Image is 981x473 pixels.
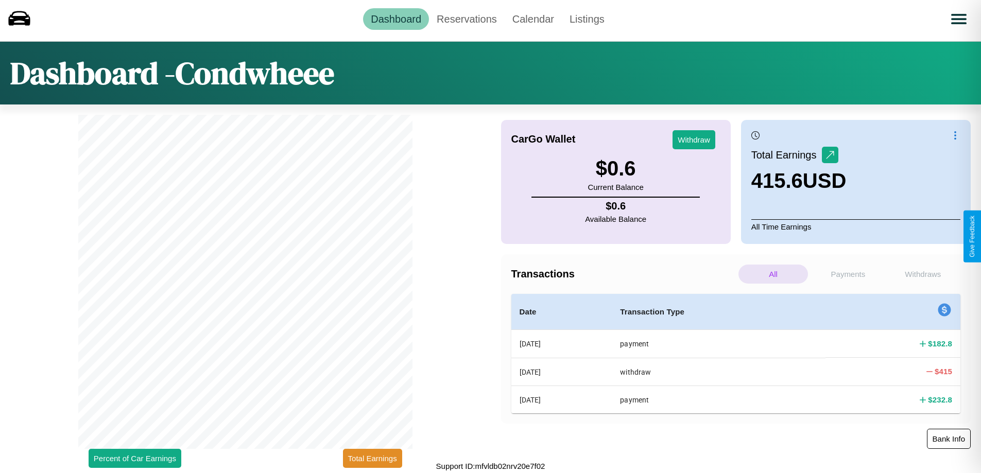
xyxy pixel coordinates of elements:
[969,216,976,257] div: Give Feedback
[511,330,612,358] th: [DATE]
[511,268,736,280] h4: Transactions
[429,8,505,30] a: Reservations
[888,265,958,284] p: Withdraws
[89,449,181,468] button: Percent of Car Earnings
[738,265,808,284] p: All
[585,200,646,212] h4: $ 0.6
[927,429,971,449] button: Bank Info
[935,366,952,377] h4: $ 415
[751,219,960,234] p: All Time Earnings
[673,130,715,149] button: Withdraw
[588,157,643,180] h3: $ 0.6
[813,265,883,284] p: Payments
[505,8,562,30] a: Calendar
[585,212,646,226] p: Available Balance
[436,459,545,473] p: Support ID: mfvldb02nrv20e7f02
[620,306,817,318] h4: Transaction Type
[751,146,822,164] p: Total Earnings
[928,338,952,349] h4: $ 182.8
[511,358,612,386] th: [DATE]
[751,169,847,192] h3: 415.6 USD
[511,386,612,413] th: [DATE]
[612,358,825,386] th: withdraw
[944,5,973,33] button: Open menu
[612,386,825,413] th: payment
[343,449,402,468] button: Total Earnings
[511,294,961,413] table: simple table
[562,8,612,30] a: Listings
[363,8,429,30] a: Dashboard
[588,180,643,194] p: Current Balance
[520,306,604,318] h4: Date
[10,52,334,94] h1: Dashboard - Condwheee
[511,133,576,145] h4: CarGo Wallet
[612,330,825,358] th: payment
[928,394,952,405] h4: $ 232.8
